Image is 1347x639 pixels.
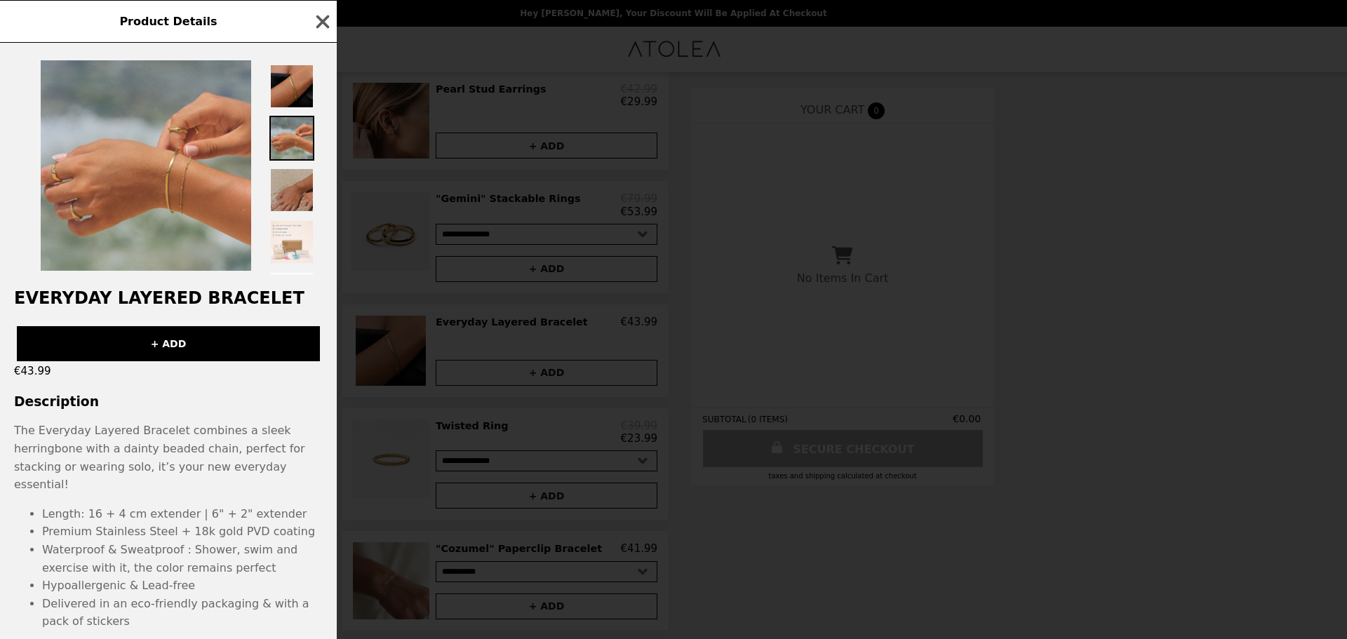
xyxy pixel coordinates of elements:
[42,523,323,541] li: Premium Stainless Steel + 18k gold PVD coating
[269,116,314,161] img: Thumbnail 2
[42,595,323,631] li: Delivered in an eco-friendly packaging & with a pack of stickers
[269,168,314,213] img: Thumbnail 3
[269,220,314,264] img: Thumbnail 4
[14,424,305,491] p: The Everyday Layered Bracelet combines a sleek herringbone with a dainty beaded chain, perfect fo...
[42,577,323,595] li: Hypoallergenic & Lead-free
[42,505,323,523] li: Length: 16 + 4 cm extender | 6" + 2" extender
[42,541,323,577] li: Waterproof & Sweatproof : Shower, swim and exercise with it, the color remains perfect
[269,271,314,316] img: Thumbnail 5
[119,15,217,28] span: Product Details
[269,64,314,109] img: Thumbnail 1
[41,60,251,271] img: Default Title
[17,326,320,361] button: + ADD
